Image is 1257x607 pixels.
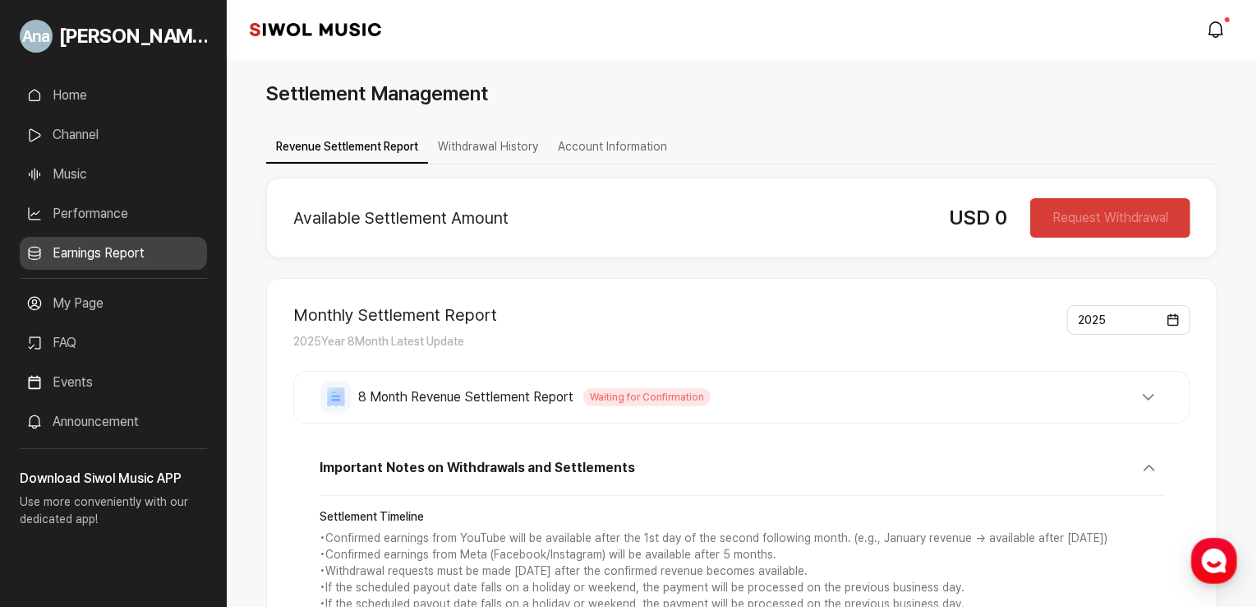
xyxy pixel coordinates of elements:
[136,496,185,509] span: Messages
[293,335,464,348] span: 2025 Year 8 Month Latest Update
[212,470,315,512] a: Settings
[243,495,283,508] span: Settings
[1201,13,1234,46] a: modal.notifications
[320,509,1164,526] strong: Settlement Timeline
[20,197,207,230] a: Performance
[20,79,207,112] a: Home
[320,547,1164,563] p: • Confirmed earnings from Meta (Facebook/Instagram) will be available after 5 months.
[320,453,1164,496] button: Important Notes on Withdrawals and Settlements
[20,237,207,270] a: Earnings Report
[266,79,488,109] h1: Settlement Management
[20,158,207,191] a: Music
[428,132,548,164] button: Withdrawal History
[548,132,677,164] button: Account Information
[266,138,428,154] a: Revenue Settlement Report
[20,489,207,541] p: Use more conveniently with our dedicated app!
[428,138,548,154] a: Withdrawal History
[548,138,677,154] a: Account Information
[20,366,207,399] a: Events
[20,445,107,478] button: Sign out
[5,470,108,512] a: Home
[20,13,207,59] a: Go to My Profile
[320,458,634,478] span: Important Notes on Withdrawals and Settlements
[293,208,923,228] h2: Available Settlement Amount
[59,21,207,51] span: [PERSON_NAME]
[320,563,1164,580] p: • Withdrawal requests must be made [DATE] after the confirmed revenue becomes available.
[949,206,1007,229] span: USD 0
[20,287,207,320] a: My Page
[320,382,1163,413] button: 8 Month Revenue Settlement Report Waiting for Confirmation
[583,388,711,406] span: Waiting for Confirmation
[20,405,207,438] a: Announcement
[108,470,212,512] a: Messages
[42,495,71,508] span: Home
[358,387,573,407] span: 8 Month Revenue Settlement Report
[20,469,207,489] h3: Download Siwol Music APP
[293,305,497,325] h2: Monthly Settlement Report
[20,118,207,151] a: Channel
[20,327,207,359] a: FAQ
[320,531,1164,547] p: • Confirmed earnings from YouTube will be available after the 1st day of the second following mon...
[1078,313,1106,327] span: 2025
[266,132,428,164] button: Revenue Settlement Report
[320,580,1164,596] p: • If the scheduled payout date falls on a holiday or weekend, the payment will be processed on th...
[1067,305,1190,335] button: 2025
